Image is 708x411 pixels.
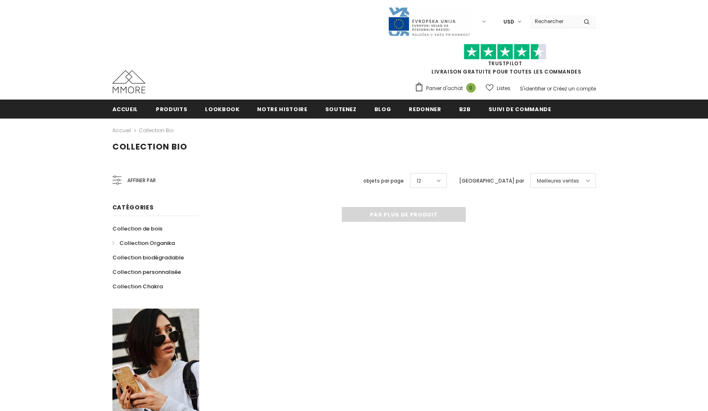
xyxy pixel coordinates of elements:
a: Accueil [112,100,138,118]
a: TrustPilot [488,60,522,67]
span: Catégories [112,203,154,211]
span: Collection biodégradable [112,254,184,261]
a: Produits [156,100,187,118]
span: B2B [459,105,471,113]
span: Produits [156,105,187,113]
span: Meilleures ventes [537,177,579,185]
span: Collection Chakra [112,283,163,290]
span: Affiner par [127,176,156,185]
input: Search Site [530,15,577,27]
span: Collection Bio [112,141,187,152]
a: S'identifier [520,85,546,92]
span: Collection Organika [119,239,175,247]
img: Cas MMORE [112,70,145,93]
span: Notre histoire [257,105,307,113]
label: [GEOGRAPHIC_DATA] par [459,177,524,185]
a: Blog [374,100,391,118]
span: Blog [374,105,391,113]
span: Accueil [112,105,138,113]
span: Lookbook [205,105,239,113]
a: Suivi de commande [489,100,551,118]
a: Collection biodégradable [112,250,184,265]
a: Panier d'achat 0 [415,82,480,95]
span: Suivi de commande [489,105,551,113]
span: or [547,85,552,92]
a: Javni Razpis [388,18,470,25]
span: 0 [466,83,476,93]
label: objets par page [363,177,404,185]
a: Listes [486,81,510,95]
a: B2B [459,100,471,118]
span: Collection personnalisée [112,268,181,276]
a: Collection de bois [112,221,162,236]
span: soutenez [325,105,357,113]
a: Créez un compte [553,85,596,92]
a: Collection personnalisée [112,265,181,279]
span: LIVRAISON GRATUITE POUR TOUTES LES COMMANDES [415,48,596,75]
a: Collection Bio [139,127,174,134]
span: USD [503,18,514,26]
a: Redonner [409,100,441,118]
span: Listes [497,84,510,93]
img: Faites confiance aux étoiles pilotes [464,44,546,60]
span: Collection de bois [112,225,162,233]
span: 12 [417,177,421,185]
a: Notre histoire [257,100,307,118]
a: Collection Organika [112,236,175,250]
a: Lookbook [205,100,239,118]
a: soutenez [325,100,357,118]
span: Panier d'achat [426,84,463,93]
span: Redonner [409,105,441,113]
a: Accueil [112,126,131,135]
img: Javni Razpis [388,7,470,37]
a: Collection Chakra [112,279,163,294]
